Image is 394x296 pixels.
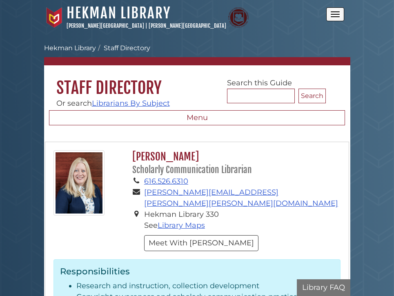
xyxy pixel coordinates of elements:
span: | [145,22,147,29]
a: Librarians By Subject [92,99,170,108]
button: Menu [49,110,345,126]
button: Open the menu [326,7,344,21]
li: Hekman Library 330 See [144,209,341,231]
a: [PERSON_NAME][GEOGRAPHIC_DATA] [149,22,226,29]
a: 616.526.6310 [144,177,188,186]
img: Calvin University [44,7,65,28]
li: Research and instruction, collection development [76,280,334,292]
button: Library FAQ [297,279,350,296]
h3: Responsibilities [60,266,334,276]
img: Calvin Theological Seminary [228,7,249,28]
a: Library Maps [158,221,205,230]
a: [PERSON_NAME][GEOGRAPHIC_DATA] [67,22,144,29]
a: [PERSON_NAME][EMAIL_ADDRESS][PERSON_NAME][PERSON_NAME][DOMAIN_NAME] [144,188,338,208]
img: gina_bolger_125x160.jpg [53,150,105,216]
button: Search [298,89,326,103]
button: Meet With [PERSON_NAME] [144,235,258,251]
nav: breadcrumb [44,43,350,65]
h2: [PERSON_NAME] [128,150,341,176]
a: Hekman Library [67,4,171,22]
span: Or search [56,99,170,108]
h1: Staff Directory [44,65,350,98]
a: Hekman Library [44,44,96,52]
a: Staff Directory [104,44,150,52]
small: Scholarly Communication Librarian [132,165,252,175]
